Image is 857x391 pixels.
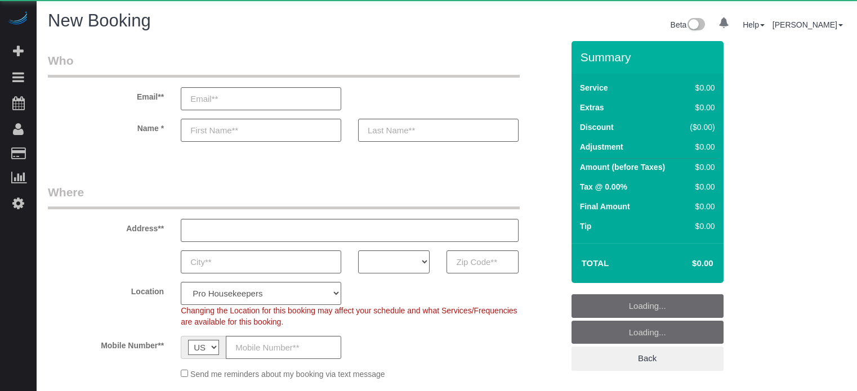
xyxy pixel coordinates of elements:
[685,122,715,133] div: ($0.00)
[580,122,614,133] label: Discount
[39,282,172,297] label: Location
[580,221,592,232] label: Tip
[685,181,715,192] div: $0.00
[580,102,604,113] label: Extras
[743,20,765,29] a: Help
[190,370,385,379] span: Send me reminders about my booking via text message
[685,161,715,173] div: $0.00
[685,102,715,113] div: $0.00
[39,119,172,134] label: Name *
[181,119,341,142] input: First Name**
[358,119,519,142] input: Last Name**
[48,184,520,209] legend: Where
[581,51,718,64] h3: Summary
[580,141,623,152] label: Adjustment
[39,336,172,351] label: Mobile Number**
[580,181,627,192] label: Tax @ 0.00%
[685,82,715,93] div: $0.00
[447,250,518,273] input: Zip Code**
[7,11,29,27] img: Automaid Logo
[580,82,608,93] label: Service
[685,201,715,212] div: $0.00
[658,259,713,268] h4: $0.00
[572,347,724,370] a: Back
[580,201,630,212] label: Final Amount
[686,18,705,33] img: New interface
[48,52,520,78] legend: Who
[48,11,151,30] span: New Booking
[773,20,843,29] a: [PERSON_NAME]
[582,258,609,268] strong: Total
[580,161,665,173] label: Amount (before Taxes)
[685,141,715,152] div: $0.00
[685,221,715,232] div: $0.00
[671,20,706,29] a: Beta
[226,336,341,359] input: Mobile Number**
[181,306,517,326] span: Changing the Location for this booking may affect your schedule and what Services/Frequencies are...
